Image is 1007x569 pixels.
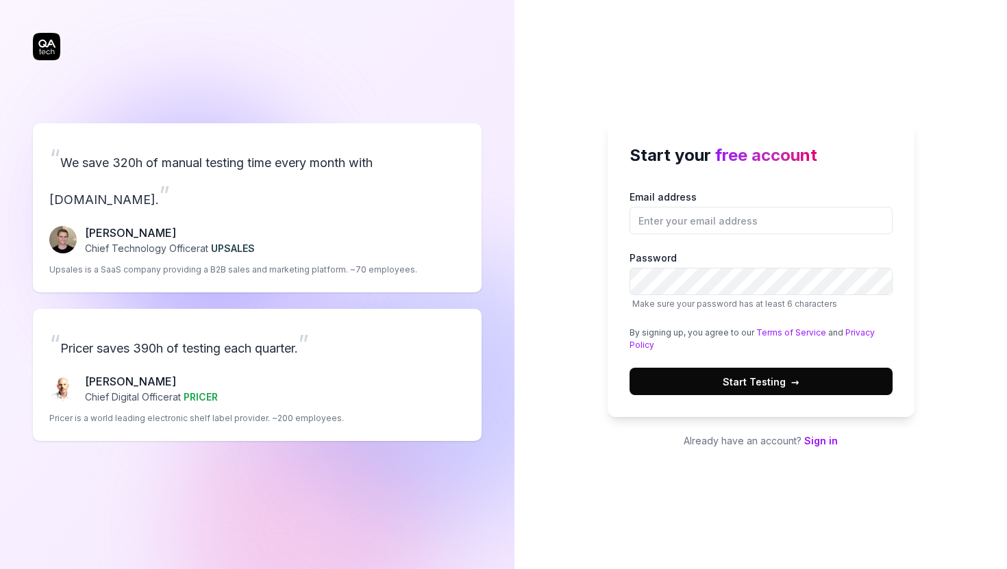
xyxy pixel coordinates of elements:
p: Upsales is a SaaS company providing a B2B sales and marketing platform. ~70 employees. [49,264,417,276]
span: “ [49,329,60,359]
div: By signing up, you agree to our and [630,327,893,351]
p: Pricer saves 390h of testing each quarter. [49,325,465,362]
span: PRICER [184,391,218,403]
span: ” [159,180,170,210]
p: Chief Technology Officer at [85,241,255,255]
a: Sign in [804,435,838,446]
img: Chris Chalkitis [49,375,77,402]
p: [PERSON_NAME] [85,225,255,241]
p: [PERSON_NAME] [85,373,218,390]
span: Make sure your password has at least 6 characters [632,299,837,309]
span: free account [715,145,817,165]
span: “ [49,143,60,173]
button: Start Testing→ [630,368,893,395]
a: “Pricer saves 390h of testing each quarter.”Chris Chalkitis[PERSON_NAME]Chief Digital Officerat P... [33,309,482,441]
span: → [791,375,799,389]
p: Chief Digital Officer at [85,390,218,404]
label: Password [630,251,893,310]
span: Start Testing [723,375,799,389]
p: Already have an account? [608,433,915,448]
input: PasswordMake sure your password has at least 6 characters [630,268,893,295]
span: ” [298,329,309,359]
input: Email address [630,207,893,234]
img: Fredrik Seidl [49,226,77,253]
p: We save 320h of manual testing time every month with [DOMAIN_NAME]. [49,140,465,214]
span: UPSALES [211,242,255,254]
p: Pricer is a world leading electronic shelf label provider. ~200 employees. [49,412,344,425]
h2: Start your [630,143,893,168]
a: “We save 320h of manual testing time every month with [DOMAIN_NAME].”Fredrik Seidl[PERSON_NAME]Ch... [33,123,482,292]
a: Terms of Service [756,327,826,338]
label: Email address [630,190,893,234]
